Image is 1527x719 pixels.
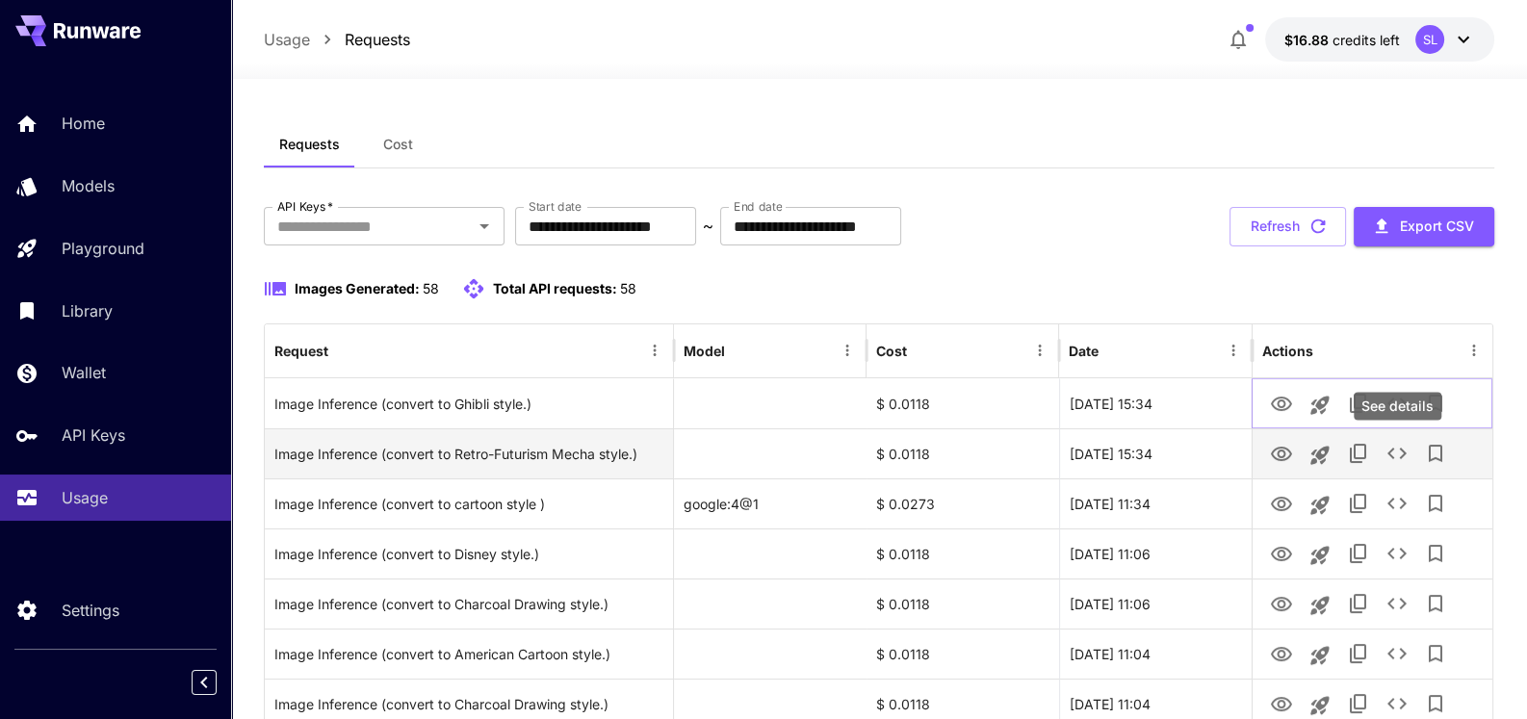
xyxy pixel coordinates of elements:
button: Sort [1100,337,1127,364]
span: 58 [423,280,439,296]
button: Open [471,213,498,240]
button: Launch in playground [1301,386,1339,424]
a: Usage [264,28,310,51]
div: google:4@1 [674,478,867,528]
button: Sort [909,337,936,364]
p: Usage [62,486,108,509]
button: Launch in playground [1301,436,1339,475]
button: Launch in playground [1301,486,1339,525]
button: View Image [1262,433,1301,473]
p: API Keys [62,424,125,447]
p: Wallet [62,361,106,384]
button: Copy TaskUUID [1339,384,1378,423]
span: Requests [279,136,340,153]
div: Request [274,343,328,359]
button: Copy TaskUUID [1339,434,1378,473]
button: Menu [641,337,668,364]
button: Launch in playground [1301,536,1339,575]
nav: breadcrumb [264,28,410,51]
button: $16.8793SL [1265,17,1494,62]
div: Click to copy prompt [274,579,664,629]
button: Sort [727,337,754,364]
span: Total API requests: [493,280,617,296]
button: Add to library [1416,634,1455,673]
div: Date [1069,343,1099,359]
button: Add to library [1416,484,1455,523]
div: $ 0.0118 [867,629,1059,679]
div: 27 Aug, 2025 11:06 [1059,528,1252,578]
button: Menu [1461,337,1488,364]
button: Launch in playground [1301,636,1339,675]
button: See details [1378,584,1416,623]
div: $ 0.0273 [867,478,1059,528]
p: Models [62,174,115,197]
div: $16.8793 [1284,30,1400,50]
span: 58 [620,280,636,296]
div: See details [1354,392,1441,420]
div: Click to copy prompt [274,629,664,679]
div: Model [684,343,725,359]
div: 27 Aug, 2025 11:04 [1059,629,1252,679]
button: Add to library [1416,584,1455,623]
div: 29 Aug, 2025 15:34 [1059,378,1252,428]
div: Click to copy prompt [274,479,664,528]
div: Click to copy prompt [274,379,664,428]
button: View Image [1262,633,1301,673]
span: Images Generated: [295,280,420,296]
label: API Keys [277,198,333,215]
button: See details [1378,484,1416,523]
button: Copy TaskUUID [1339,584,1378,623]
div: $ 0.0118 [867,428,1059,478]
button: Launch in playground [1301,586,1339,625]
button: Sort [330,337,357,364]
button: Add to library [1416,434,1455,473]
label: Start date [529,198,582,215]
button: Copy TaskUUID [1339,534,1378,573]
button: View Image [1262,483,1301,523]
div: $ 0.0118 [867,528,1059,578]
p: ~ [703,215,713,238]
div: 27 Aug, 2025 11:34 [1059,478,1252,528]
div: Actions [1262,343,1313,359]
p: Home [62,112,105,135]
div: 27 Aug, 2025 11:06 [1059,578,1252,629]
label: End date [734,198,782,215]
button: See details [1378,634,1416,673]
span: $16.88 [1284,32,1333,48]
div: Click to copy prompt [274,529,664,578]
div: Click to copy prompt [274,429,664,478]
button: View Image [1262,533,1301,573]
div: 29 Aug, 2025 15:34 [1059,428,1252,478]
div: $ 0.0118 [867,578,1059,629]
button: Menu [1220,337,1247,364]
button: See details [1378,434,1416,473]
div: Collapse sidebar [206,665,231,700]
p: Settings [62,599,119,622]
a: Requests [345,28,410,51]
p: Playground [62,237,144,260]
div: SL [1415,25,1444,54]
button: Menu [1026,337,1053,364]
span: Cost [383,136,413,153]
button: See details [1378,384,1416,423]
p: Library [62,299,113,322]
button: Add to library [1416,384,1455,423]
button: View Image [1262,583,1301,623]
button: Copy TaskUUID [1339,634,1378,673]
div: Cost [876,343,907,359]
button: Copy TaskUUID [1339,484,1378,523]
div: $ 0.0118 [867,378,1059,428]
button: View Image [1262,383,1301,423]
button: Refresh [1229,207,1346,246]
button: See details [1378,534,1416,573]
span: credits left [1333,32,1400,48]
button: Export CSV [1354,207,1494,246]
button: Menu [834,337,861,364]
button: Collapse sidebar [192,670,217,695]
button: Add to library [1416,534,1455,573]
